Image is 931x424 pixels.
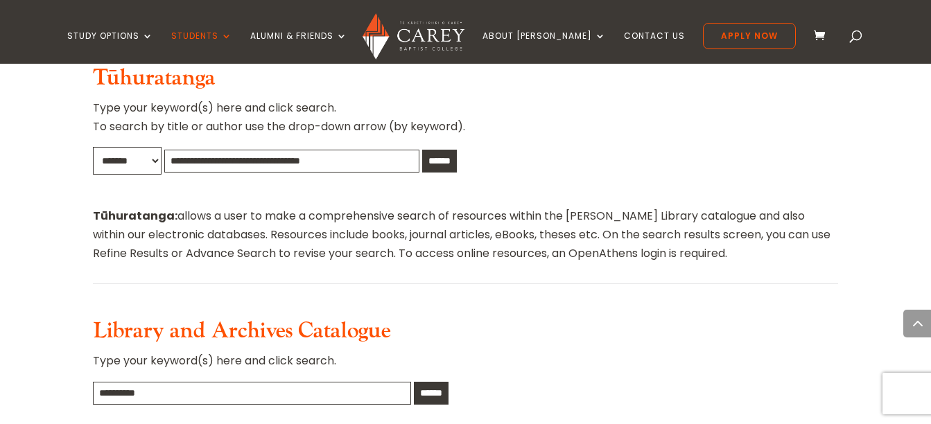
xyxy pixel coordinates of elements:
[363,13,464,60] img: Carey Baptist College
[93,351,837,381] p: Type your keyword(s) here and click search.
[93,65,837,98] h3: Tūhuratanga
[93,98,837,147] p: Type your keyword(s) here and click search. To search by title or author use the drop-down arrow ...
[703,23,796,49] a: Apply Now
[171,31,232,64] a: Students
[93,208,177,224] strong: Tūhuratanga:
[93,206,837,263] p: allows a user to make a comprehensive search of resources within the [PERSON_NAME] Library catalo...
[624,31,685,64] a: Contact Us
[250,31,347,64] a: Alumni & Friends
[67,31,153,64] a: Study Options
[482,31,606,64] a: About [PERSON_NAME]
[93,318,837,351] h3: Library and Archives Catalogue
